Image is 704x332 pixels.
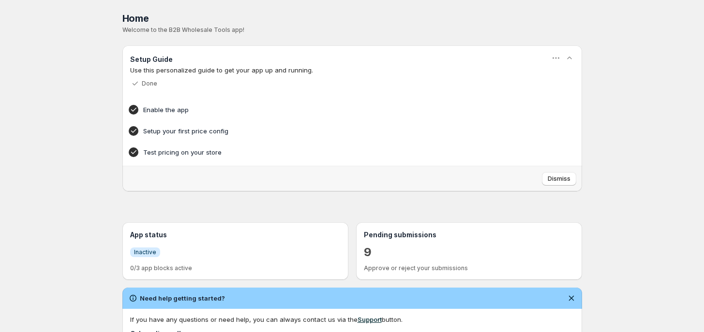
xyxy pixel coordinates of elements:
span: Home [122,13,149,24]
h4: Test pricing on your store [143,147,531,157]
h3: Setup Guide [130,55,173,64]
p: Use this personalized guide to get your app up and running. [130,65,574,75]
p: Approve or reject your submissions [364,264,574,272]
a: Support [358,316,382,323]
h4: Enable the app [143,105,531,115]
button: Dismiss notification [565,291,578,305]
p: Done [142,80,157,87]
span: Inactive [134,248,156,256]
a: 9 [364,245,372,260]
span: Dismiss [548,175,570,183]
h2: Need help getting started? [140,293,225,303]
h3: Pending submissions [364,230,574,240]
h4: Setup your first price config [143,126,531,136]
div: If you have any questions or need help, you can always contact us via the button. [130,315,574,324]
h3: App status [130,230,341,240]
a: InfoInactive [130,247,160,257]
p: Welcome to the B2B Wholesale Tools app! [122,26,582,34]
p: 0/3 app blocks active [130,264,341,272]
button: Dismiss [542,172,576,186]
